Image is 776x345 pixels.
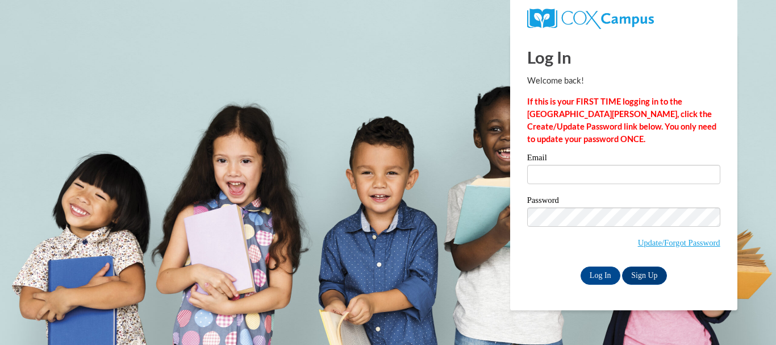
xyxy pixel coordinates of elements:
label: Email [527,153,720,165]
p: Welcome back! [527,74,720,87]
a: Sign Up [622,267,666,285]
label: Password [527,196,720,207]
input: Log In [581,267,620,285]
strong: If this is your FIRST TIME logging in to the [GEOGRAPHIC_DATA][PERSON_NAME], click the Create/Upd... [527,97,716,144]
a: COX Campus [527,13,654,23]
h1: Log In [527,45,720,69]
a: Update/Forgot Password [638,238,720,247]
img: COX Campus [527,9,654,29]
